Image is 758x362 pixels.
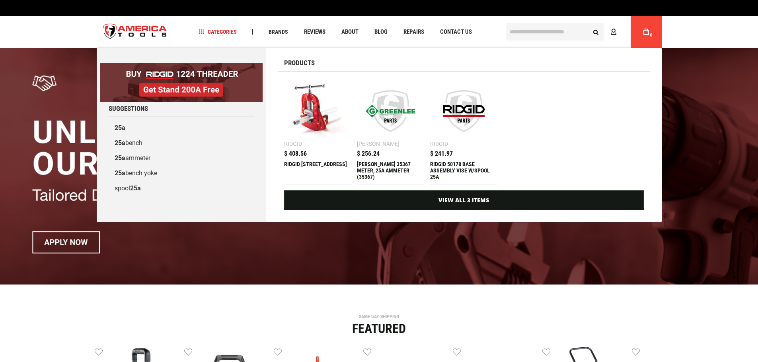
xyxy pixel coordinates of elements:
[109,181,254,196] a: spool25a
[284,190,644,210] a: View All 3 Items
[115,124,125,132] b: 25a
[95,322,664,335] div: Featured
[430,151,453,157] span: $ 241.97
[284,141,302,147] div: Ridgid
[341,29,359,35] span: About
[284,161,351,180] div: RIDGID 40100 VISE, 25A BENCH YOKE
[115,169,125,177] b: 25a
[338,27,362,37] a: About
[588,24,604,39] button: Search
[430,77,497,184] a: RIDGID 50178 BASE ASSEMBLY VISE W/SPOOL 25A Ridgid $ 241.97 RIDGID 50178 BASE ASSEMBLY VISE W/SPO...
[97,17,174,47] img: America Tools
[109,136,254,151] a: 25abench
[650,33,653,37] span: 0
[100,63,263,69] a: BOGO: Buy RIDGID® 1224 Threader, Get Stand 200A Free!
[357,161,424,180] div: Greenlee 35367 METER, 25A AMMETER (35367)
[430,141,448,147] div: Ridgid
[430,161,497,180] div: RIDGID 50178 BASE ASSEMBLY VISE W/SPOOL 25A
[639,16,654,48] a: 0
[288,81,347,141] img: RIDGID 40100 VISE, 25A BENCH YOKE
[97,17,174,47] a: store logo
[109,105,148,112] span: Suggestions
[400,27,428,37] a: Repairs
[284,60,315,66] span: Products
[130,184,141,192] b: 25a
[374,29,388,35] span: Blog
[109,120,254,136] a: 25a
[115,154,125,162] b: 25a
[284,77,351,184] a: RIDGID 40100 VISE, 25A BENCH YOKE Ridgid $ 408.56 RIDGID [STREET_ADDRESS]
[300,27,329,37] a: Reviews
[269,29,288,35] span: Brands
[100,63,263,102] img: BOGO: Buy RIDGID® 1224 Threader, Get Stand 200A Free!
[95,314,664,319] div: SAME DAY SHIPPING
[371,27,391,37] a: Blog
[403,29,424,35] span: Repairs
[434,81,493,141] img: RIDGID 50178 BASE ASSEMBLY VISE W/SPOOL 25A
[115,139,125,147] b: 25a
[357,151,380,157] span: $ 256.24
[109,151,254,166] a: 25aammeter
[357,77,424,184] a: Greenlee 35367 METER, 25A AMMETER (35367) [PERSON_NAME] $ 256.24 [PERSON_NAME] 35367 METER, 25A A...
[199,29,237,35] span: Categories
[265,27,292,37] a: Brands
[284,151,307,157] span: $ 408.56
[436,27,475,37] a: Contact Us
[357,141,399,147] div: [PERSON_NAME]
[440,29,472,35] span: Contact Us
[109,166,254,181] a: 25abench yoke
[304,29,325,35] span: Reviews
[195,27,240,37] a: Categories
[361,81,420,141] img: Greenlee 35367 METER, 25A AMMETER (35367)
